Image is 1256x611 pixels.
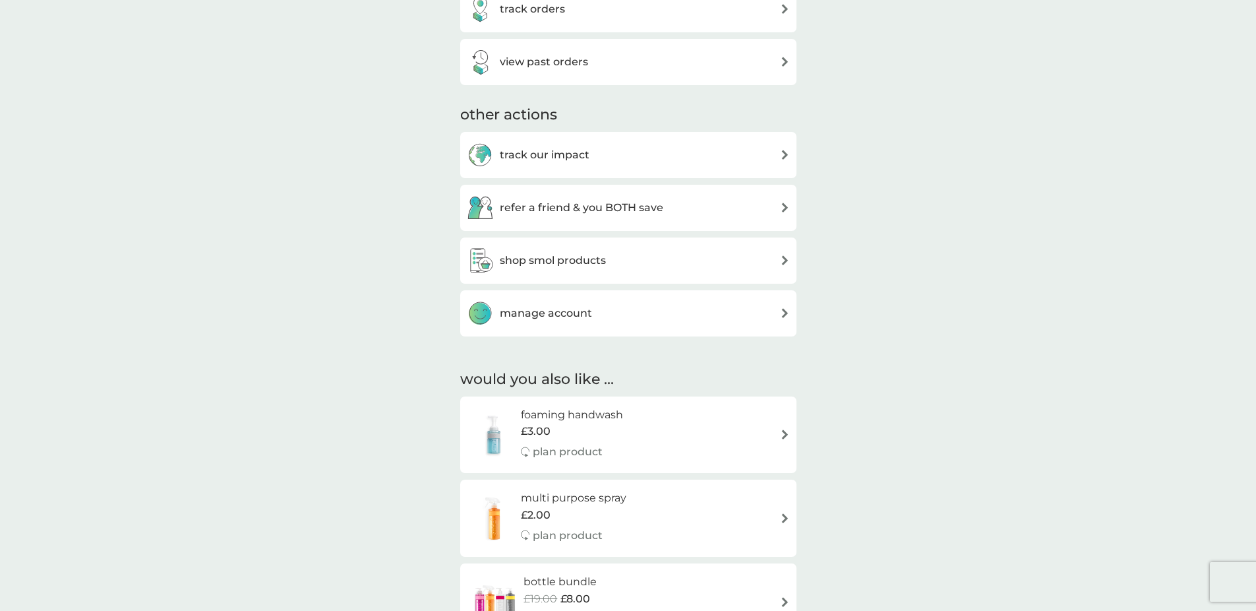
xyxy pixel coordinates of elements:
h3: shop smol products [500,252,606,269]
h3: refer a friend & you BOTH save [500,199,663,216]
span: £19.00 [523,591,557,608]
img: arrow right [780,513,790,523]
img: arrow right [780,57,790,67]
h3: track our impact [500,146,589,164]
span: £2.00 [521,507,551,524]
img: arrow right [780,203,790,212]
img: arrow right [780,255,790,265]
img: arrow right [780,308,790,318]
img: multi purpose spray [467,496,521,542]
h3: manage account [500,305,592,322]
img: arrow right [780,4,790,14]
p: plan product [533,527,603,544]
img: foaming handwash [467,412,521,458]
h3: other actions [460,105,557,125]
h2: would you also like ... [460,370,796,390]
h3: track orders [500,1,565,18]
span: £8.00 [560,591,590,608]
span: £3.00 [521,423,551,440]
h6: foaming handwash [521,406,623,424]
img: arrow right [780,430,790,439]
p: plan product [533,443,603,461]
h6: multi purpose spray [521,490,626,507]
img: arrow right [780,150,790,160]
h6: bottle bundle [523,573,613,591]
img: arrow right [780,597,790,607]
h3: view past orders [500,53,588,71]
